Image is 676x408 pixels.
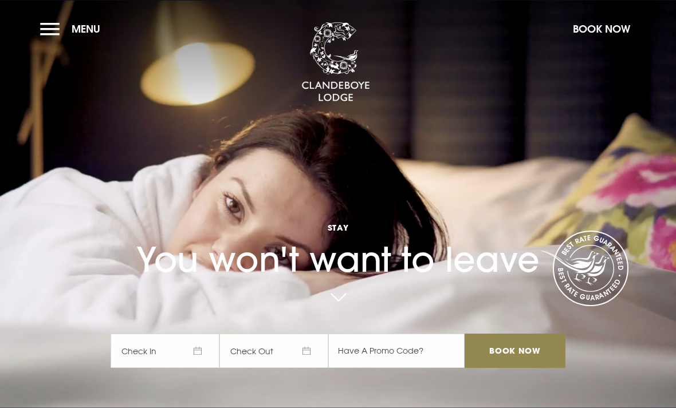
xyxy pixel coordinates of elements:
[111,222,565,233] span: Stay
[219,334,328,368] span: Check Out
[111,196,565,280] h1: You won't want to leave
[567,17,636,41] button: Book Now
[328,334,465,368] input: Have A Promo Code?
[40,17,106,41] button: Menu
[111,334,219,368] span: Check In
[301,22,370,102] img: Clandeboye Lodge
[72,22,100,35] span: Menu
[465,334,565,368] input: Book Now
